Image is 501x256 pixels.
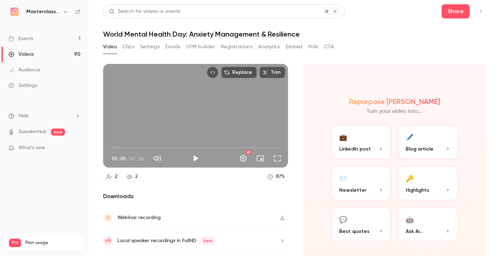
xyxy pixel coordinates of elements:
span: Ask Ai... [406,228,423,235]
span: 47:06 [130,155,144,162]
button: UTM builder [186,41,215,53]
button: Trim [260,67,285,78]
button: 🔑Highlights [397,165,458,201]
button: Share [442,4,470,18]
div: HD [246,150,251,154]
div: Settings [9,82,37,89]
span: Pro [9,239,21,247]
button: Embed video [207,67,218,78]
a: 2 [103,172,121,181]
div: ✉️ [339,173,347,184]
h1: World Mental Health Day: Anxiety Management & Resilience [103,30,487,38]
a: 87% [264,172,288,181]
span: New [201,236,215,245]
button: Analytics [258,41,280,53]
button: ✉️Newsletter [331,165,392,201]
button: Full screen [270,151,284,165]
button: 🤖Ask Ai... [397,207,458,242]
li: help-dropdown-opener [9,112,80,120]
div: 2 [135,173,138,180]
span: Best quotes [339,228,369,235]
div: 💬 [339,214,347,225]
iframe: Noticeable Trigger [72,145,80,151]
button: 🖊️Blog article [397,124,458,160]
button: Settings [236,151,250,165]
span: LinkedIn post [339,145,371,153]
div: Audience [9,66,40,73]
button: Registrations [221,41,252,53]
div: Search for videos or events [109,8,180,15]
button: Embed [286,41,303,53]
img: Masterclass Channel [9,6,20,17]
span: What's new [18,144,45,152]
span: Blog article [406,145,433,153]
button: 💬Best quotes [331,207,392,242]
div: Local speaker recordings in FullHD [117,236,215,245]
span: Plan usage [25,240,80,246]
a: SpeakerHub [18,128,47,136]
h6: Masterclass Channel [26,8,60,15]
a: 2 [123,172,141,181]
button: Top Bar Actions [475,6,487,17]
button: Settings [140,41,160,53]
h2: Repurpose [PERSON_NAME] [349,97,440,106]
button: Mute [150,151,164,165]
div: Videos [9,51,34,58]
button: Play [188,151,203,165]
span: Newsletter [339,186,367,194]
div: 💼 [339,131,347,142]
div: 🔑 [406,173,414,184]
div: 00:00 [112,155,144,162]
div: 2 [115,173,117,180]
span: new [51,129,65,136]
span: / [127,155,129,162]
button: Replace [221,67,257,78]
span: Highlights [406,186,429,194]
div: Webinar recording [117,213,161,222]
div: 🤖 [406,214,414,225]
span: Help [18,112,29,120]
div: 87 % [276,173,285,180]
button: Polls [308,41,319,53]
span: 00:00 [112,155,126,162]
button: Clips [123,41,134,53]
button: Video [103,41,117,53]
p: Turn your video into... [367,107,422,116]
button: 💼LinkedIn post [331,124,392,160]
h2: Downloads [103,192,288,201]
button: CTA [324,41,334,53]
div: 🖊️ [406,131,414,142]
button: Emails [165,41,180,53]
button: Turn on miniplayer [253,151,267,165]
div: Events [9,35,33,42]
